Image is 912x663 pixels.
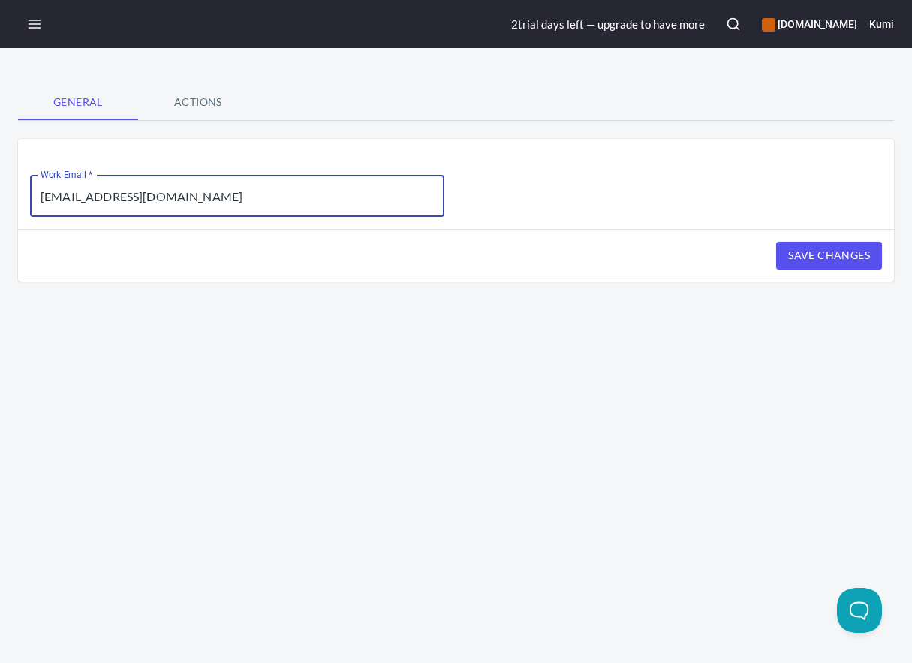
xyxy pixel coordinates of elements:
span: Save Changes [788,246,870,265]
button: Save Changes [776,242,882,270]
iframe: Help Scout Beacon - Open [837,588,882,633]
h6: [DOMAIN_NAME] [762,16,857,32]
span: General [27,93,129,112]
div: 2 trial day s left — upgrade to have more [511,17,705,32]
button: Search [717,8,750,41]
div: Manage your apps [762,8,857,41]
button: Kumi [869,8,894,41]
span: Actions [147,93,249,112]
button: color-CE600E [762,18,775,32]
h6: Kumi [869,16,894,32]
input: name@company.com [30,175,444,217]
